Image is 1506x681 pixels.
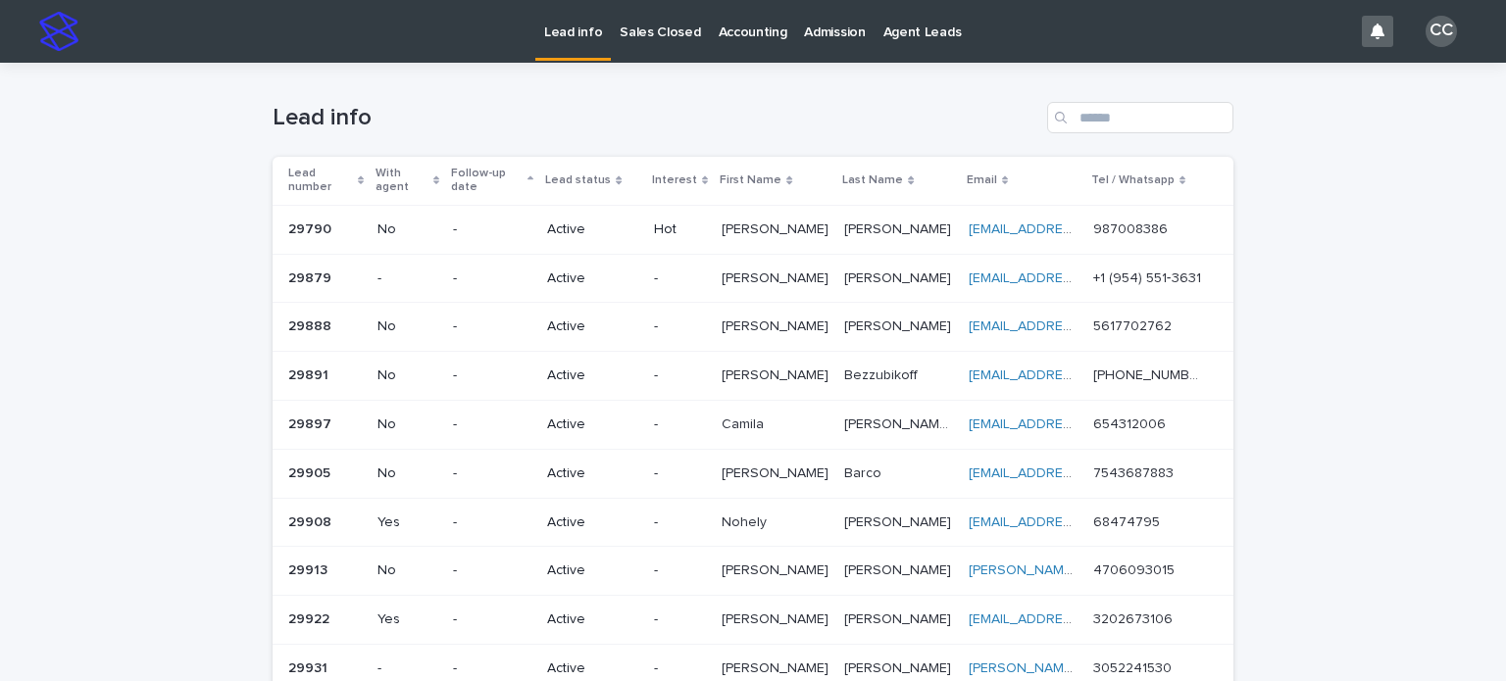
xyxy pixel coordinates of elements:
p: 29905 [288,462,334,482]
p: Sarmiento Piaggio [844,218,955,238]
p: Nohely [722,511,771,531]
p: - [654,562,706,579]
a: [EMAIL_ADDRESS][DOMAIN_NAME] [969,368,1190,382]
tr: 2989129891 No-Active-[PERSON_NAME][PERSON_NAME] BezzubikoffBezzubikoff [EMAIL_ADDRESS][DOMAIN_NAM... [273,352,1233,401]
a: [EMAIL_ADDRESS][DOMAIN_NAME] [969,319,1190,333]
p: Active [547,465,638,482]
tr: 2992229922 Yes-Active-[PERSON_NAME][PERSON_NAME] [PERSON_NAME][PERSON_NAME] [EMAIL_ADDRESS][DOMAI... [273,596,1233,645]
h1: Lead info [273,104,1039,132]
p: [PERSON_NAME] [722,462,832,482]
a: [EMAIL_ADDRESS][DOMAIN_NAME] [969,417,1190,431]
p: - [654,367,706,384]
p: - [377,270,438,287]
p: 654312006 [1093,413,1170,433]
p: - [453,270,531,287]
p: - [453,562,531,579]
p: - [453,660,531,677]
tr: 2990529905 No-Active-[PERSON_NAME][PERSON_NAME] BarcoBarco [EMAIL_ADDRESS][DOMAIN_NAME] 754368788... [273,449,1233,498]
tr: 2991329913 No-Active-[PERSON_NAME][PERSON_NAME] [PERSON_NAME][PERSON_NAME] [PERSON_NAME][EMAIL_AD... [273,547,1233,596]
p: - [654,465,706,482]
p: - [377,660,438,677]
p: [PERSON_NAME] [844,315,955,335]
p: Tel / Whatsapp [1091,170,1175,191]
p: Active [547,416,638,433]
p: 68474795 [1093,511,1164,531]
p: 4706093015 [1093,559,1179,579]
p: - [453,465,531,482]
a: [PERSON_NAME][EMAIL_ADDRESS][DOMAIN_NAME] [969,661,1297,675]
p: [PERSON_NAME] [722,267,832,287]
p: 5617702762 [1093,315,1176,335]
a: [PERSON_NAME][EMAIL_ADDRESS][DOMAIN_NAME] [969,563,1297,577]
p: [PERSON_NAME] [844,559,955,579]
input: Search [1047,102,1233,133]
p: Active [547,367,638,384]
p: 29897 [288,413,335,433]
a: [EMAIL_ADDRESS][DOMAIN_NAME] [969,515,1190,529]
p: - [453,514,531,531]
p: Yes [377,514,438,531]
p: Active [547,611,638,628]
p: Barco [844,462,885,482]
p: 29922 [288,608,333,628]
a: [EMAIL_ADDRESS][DOMAIN_NAME] [969,466,1190,480]
p: No [377,318,438,335]
p: 29913 [288,559,331,579]
p: - [654,270,706,287]
p: Lead number [288,163,353,199]
p: - [654,660,706,677]
p: 29888 [288,315,335,335]
a: [EMAIL_ADDRESS][DOMAIN_NAME] [969,222,1190,236]
p: - [453,367,531,384]
p: Active [547,221,638,238]
p: - [453,221,531,238]
p: 987008386 [1093,218,1172,238]
p: [PERSON_NAME] [844,511,955,531]
p: - [654,318,706,335]
a: [EMAIL_ADDRESS][DOMAIN_NAME] [969,612,1190,626]
tr: 2989729897 No-Active-CamilaCamila [PERSON_NAME] [PERSON_NAME][PERSON_NAME] [PERSON_NAME] [EMAIL_A... [273,400,1233,449]
p: - [654,416,706,433]
tr: 2987929879 --Active-[PERSON_NAME][PERSON_NAME] [PERSON_NAME][PERSON_NAME] [EMAIL_ADDRESS][DOMAIN_... [273,254,1233,303]
p: Active [547,660,638,677]
p: 29790 [288,218,335,238]
p: [PHONE_NUMBER] [1093,364,1206,384]
p: 3052241530 [1093,657,1176,677]
p: Active [547,270,638,287]
p: No [377,367,438,384]
p: No [377,562,438,579]
p: [PERSON_NAME] [844,608,955,628]
p: Yes [377,611,438,628]
p: No [377,221,438,238]
p: Active [547,562,638,579]
p: - [453,318,531,335]
p: 29908 [288,511,335,531]
p: - [654,514,706,531]
p: Last Name [842,170,903,191]
tr: 2990829908 Yes-Active-NohelyNohely [PERSON_NAME][PERSON_NAME] [EMAIL_ADDRESS][DOMAIN_NAME] 684747... [273,498,1233,547]
p: [PERSON_NAME] [722,657,832,677]
tr: 2979029790 No-ActiveHot[PERSON_NAME][PERSON_NAME] [PERSON_NAME][PERSON_NAME] [EMAIL_ADDRESS][DOMA... [273,205,1233,254]
p: Follow-up date [451,163,523,199]
p: With agent [376,163,428,199]
p: First Name [720,170,781,191]
p: Active [547,514,638,531]
p: Bezzubikoff [844,364,922,384]
tr: 2988829888 No-Active-[PERSON_NAME][PERSON_NAME] [PERSON_NAME][PERSON_NAME] [EMAIL_ADDRESS][DOMAIN... [273,303,1233,352]
p: Interest [652,170,697,191]
p: Hot [654,221,706,238]
p: [PERSON_NAME] [722,315,832,335]
img: stacker-logo-s-only.png [39,12,78,51]
p: - [654,611,706,628]
div: CC [1426,16,1457,47]
p: 29879 [288,267,335,287]
p: [PERSON_NAME] [722,218,832,238]
p: Lead status [545,170,611,191]
p: [PERSON_NAME] [722,364,832,384]
p: 29931 [288,657,331,677]
p: 29891 [288,364,332,384]
a: [EMAIL_ADDRESS][DOMAIN_NAME] [969,271,1190,285]
p: - [453,416,531,433]
p: No [377,465,438,482]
